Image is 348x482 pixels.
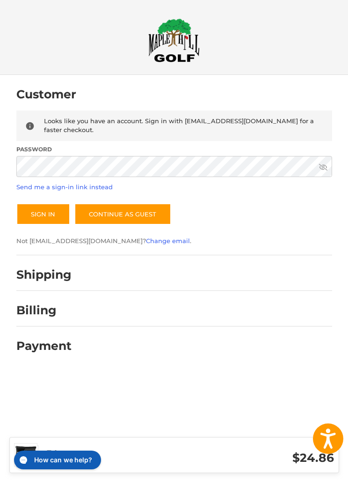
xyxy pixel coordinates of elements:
[16,145,332,154] label: Password
[16,237,332,246] p: Not [EMAIL_ADDRESS][DOMAIN_NAME]? .
[148,18,200,62] img: Maple Hill Golf
[16,267,72,282] h2: Shipping
[47,448,190,459] h3: 3 Items
[9,447,104,473] iframe: Gorgias live chat messenger
[16,87,76,102] h2: Customer
[190,451,334,465] h3: $24.86
[16,203,70,225] button: Sign In
[16,339,72,353] h2: Payment
[14,444,37,466] img: Bettinardi Putter Headcovers - Studio Stock & Inovai
[44,117,314,134] span: Looks like you have an account. Sign in with [EMAIL_ADDRESS][DOMAIN_NAME] for a faster checkout.
[16,303,71,318] h2: Billing
[146,237,190,245] a: Change email
[16,183,113,191] a: Send me a sign-in link instead
[74,203,171,225] a: Continue as guest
